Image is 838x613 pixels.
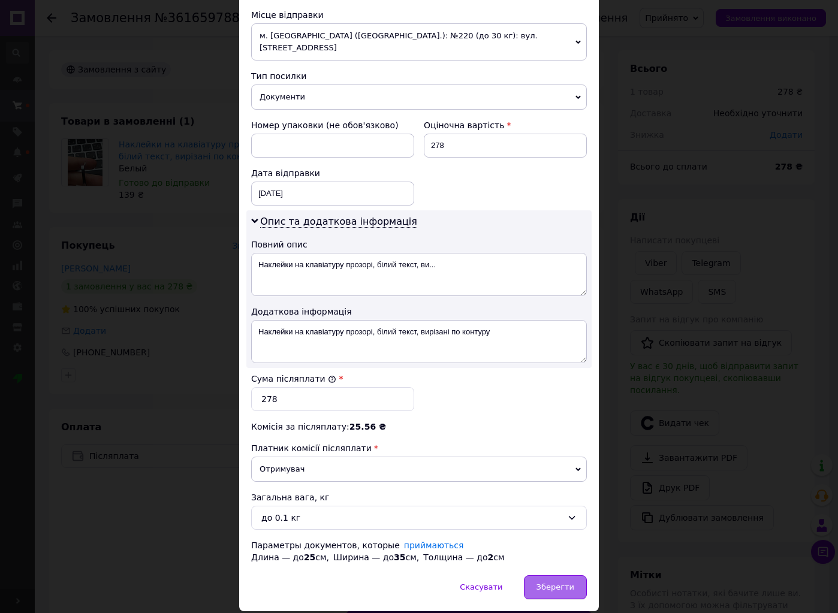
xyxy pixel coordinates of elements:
div: Параметры документов, которые Длина — до см, Ширина — до см, Толщина — до см [251,539,587,563]
span: м. [GEOGRAPHIC_DATA] ([GEOGRAPHIC_DATA].): №220 (до 30 кг): вул. [STREET_ADDRESS] [251,23,587,61]
span: Платник комісії післяплати [251,443,372,453]
span: Опис та додаткова інформація [260,216,417,228]
textarea: Наклейки на клавіатуру прозорі, білий текст, вирізані по контуру [251,320,587,363]
div: Номер упаковки (не обов'язково) [251,119,414,131]
span: Зберегти [536,582,574,591]
span: 25 [304,552,315,562]
span: Скасувати [460,582,502,591]
span: Документи [251,84,587,110]
span: 2 [487,552,493,562]
a: приймаються [404,540,464,550]
div: Оціночна вартість [424,119,587,131]
span: 35 [394,552,405,562]
div: Загальна вага, кг [251,491,587,503]
span: Отримувач [251,457,587,482]
textarea: Наклейки на клавіатуру прозорі, білий текст, ви... [251,253,587,296]
div: Повний опис [251,238,587,250]
div: Комісія за післяплату: [251,421,587,433]
div: Додаткова інформація [251,306,587,318]
label: Сума післяплати [251,374,336,383]
span: Тип посилки [251,71,306,81]
span: 25.56 ₴ [349,422,386,431]
div: Дата відправки [251,167,414,179]
span: Місце відправки [251,10,324,20]
div: до 0.1 кг [261,511,562,524]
